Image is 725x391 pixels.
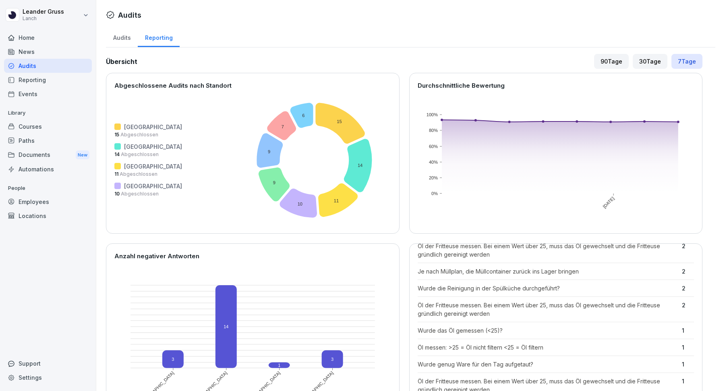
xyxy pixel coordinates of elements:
[118,10,141,21] h1: Audits
[418,81,694,91] p: Durchschnittliche Bewertung
[114,151,182,158] p: 14
[682,301,694,318] p: 2
[431,191,438,196] text: 0%
[4,195,92,209] a: Employees
[114,171,182,178] p: 11
[4,31,92,45] a: Home
[594,54,629,69] div: 90 Tage
[682,360,694,368] p: 1
[682,242,694,259] p: 2
[4,45,92,59] a: News
[119,132,158,138] span: Abgeschlossen
[682,284,694,292] p: 2
[124,123,182,131] p: [GEOGRAPHIC_DATA]
[4,107,92,119] p: Library
[418,267,678,276] p: Je nach Müllplan, die Müllcontainer zurück ins Lager bringen
[124,182,182,190] p: [GEOGRAPHIC_DATA]
[23,8,64,15] p: Leander Gruss
[682,343,694,352] p: 1
[4,209,92,223] a: Locations
[106,57,137,66] h2: Übersicht
[602,196,615,209] text: [DATE]
[114,81,391,91] p: Abgeschlossene Audits nach Standort
[418,284,678,292] p: Wurde die Reinigung in der Spülküche durchgeführt?
[106,27,138,47] a: Audits
[114,131,182,138] p: 15
[76,150,89,160] div: New
[4,59,92,73] a: Audits
[418,301,678,318] p: Öl der Fritteuse messen. Bei einem Wert über 25, muss das Öl gewechselt und die Fritteuse gründli...
[429,144,437,149] text: 60%
[4,148,92,163] a: DocumentsNew
[4,87,92,101] a: Events
[4,148,92,163] div: Documents
[4,182,92,195] p: People
[429,128,437,133] text: 80%
[4,356,92,370] div: Support
[120,191,159,197] span: Abgeschlossen
[418,343,678,352] p: Öl messen: >25 = Öl nicht filtern <25 = Öl filtern
[4,370,92,385] a: Settings
[418,326,678,335] p: Wurde das Öl gemessen (<25)?
[4,119,92,134] a: Courses
[114,252,391,261] p: Anzahl negativer Antworten
[426,112,437,117] text: 100%
[118,171,157,177] span: Abgeschlossen
[124,162,182,171] p: [GEOGRAPHIC_DATA]
[4,134,92,148] a: Paths
[418,360,678,368] p: Wurde genug Ware für den Tag aufgetaut?
[418,242,678,259] p: Öl der Fritteuse messen. Bei einem Wert über 25, muss das Öl gewechselt und die Fritteuse gründli...
[671,54,702,69] div: 7 Tage
[23,16,64,21] p: Lanch
[429,175,437,180] text: 20%
[114,190,182,198] p: 10
[120,151,159,157] span: Abgeschlossen
[682,267,694,276] p: 2
[682,326,694,335] p: 1
[4,73,92,87] a: Reporting
[429,160,437,165] text: 40%
[124,142,182,151] p: [GEOGRAPHIC_DATA]
[633,54,667,69] div: 30 Tage
[138,27,180,47] a: Reporting
[4,162,92,176] a: Automations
